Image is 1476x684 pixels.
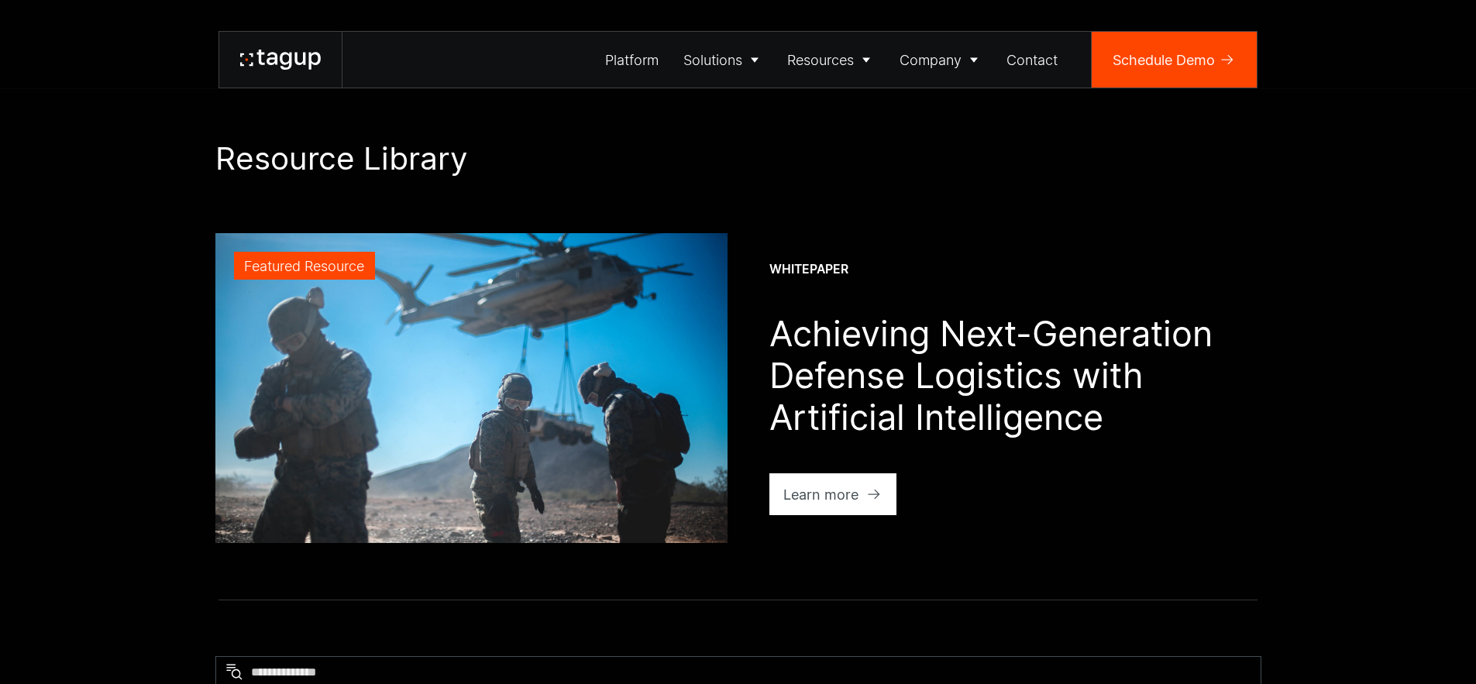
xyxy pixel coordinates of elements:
[769,261,848,278] div: Whitepaper
[787,50,854,70] div: Resources
[244,256,364,277] div: Featured Resource
[769,313,1261,438] h1: Achieving Next-Generation Defense Logistics with Artificial Intelligence
[605,50,659,70] div: Platform
[1092,32,1257,88] a: Schedule Demo
[593,32,672,88] a: Platform
[783,484,858,505] div: Learn more
[1113,50,1215,70] div: Schedule Demo
[1006,50,1058,70] div: Contact
[900,50,962,70] div: Company
[671,32,776,88] a: Solutions
[683,50,742,70] div: Solutions
[215,233,728,543] a: Featured Resource
[887,32,995,88] a: Company
[776,32,888,88] a: Resources
[995,32,1071,88] a: Contact
[215,139,1261,177] h1: Resource Library
[769,473,897,515] a: Learn more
